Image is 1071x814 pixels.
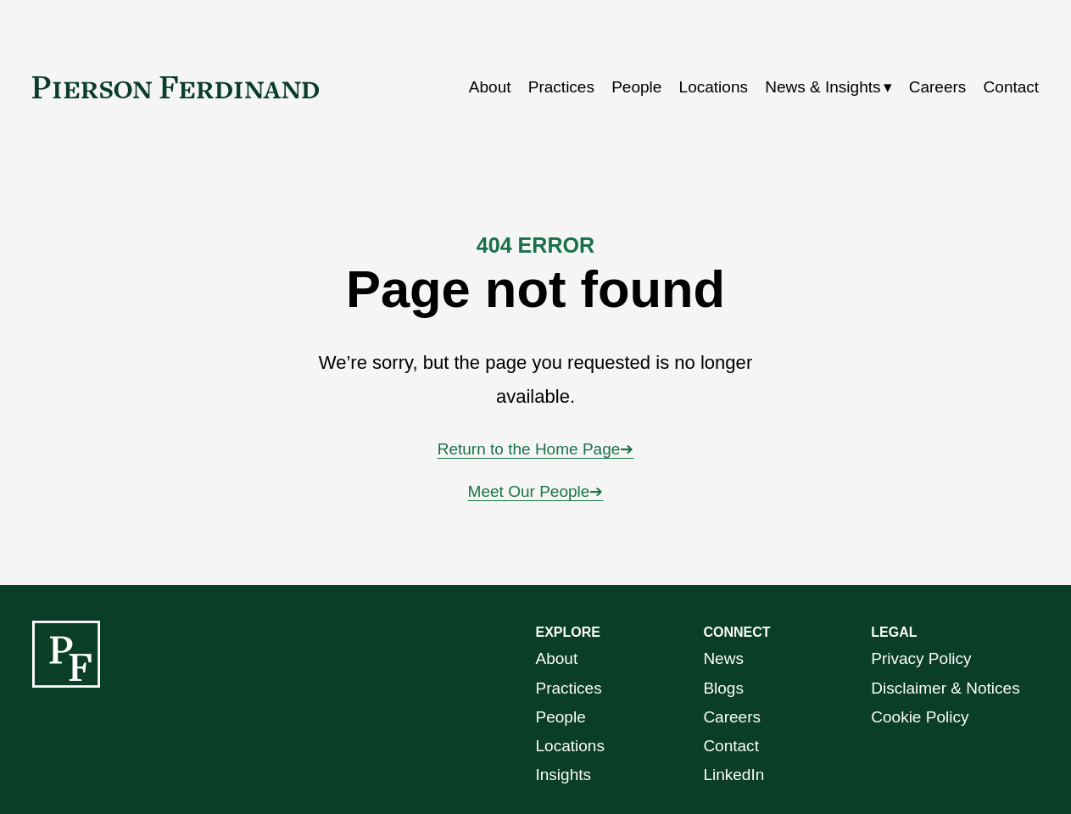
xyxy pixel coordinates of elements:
[871,644,971,673] a: Privacy Policy
[438,440,634,458] a: Return to the Home Page➔
[469,71,511,103] a: About
[284,346,788,413] p: We’re sorry, but the page you requested is no longer available.
[765,71,891,103] a: folder dropdown
[589,482,603,500] span: ➔
[765,73,880,102] span: News & Insights
[536,732,605,761] a: Locations
[536,625,600,639] strong: EXPLORE
[536,674,602,703] a: Practices
[703,625,770,639] strong: CONNECT
[536,644,578,673] a: About
[909,71,967,103] a: Careers
[468,482,604,500] a: Meet Our People➔
[528,71,594,103] a: Practices
[703,761,764,789] a: LinkedIn
[536,761,592,789] a: Insights
[703,703,761,732] a: Careers
[536,703,586,732] a: People
[679,71,748,103] a: Locations
[703,732,759,761] a: Contact
[871,703,968,732] a: Cookie Policy
[871,625,917,639] strong: LEGAL
[703,674,744,703] a: Blogs
[984,71,1040,103] a: Contact
[477,233,594,257] strong: 404 ERROR
[620,440,633,458] span: ➔
[703,644,744,673] a: News
[611,71,661,103] a: People
[871,674,1019,703] a: Disclaimer & Notices
[200,259,872,319] h1: Page not found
